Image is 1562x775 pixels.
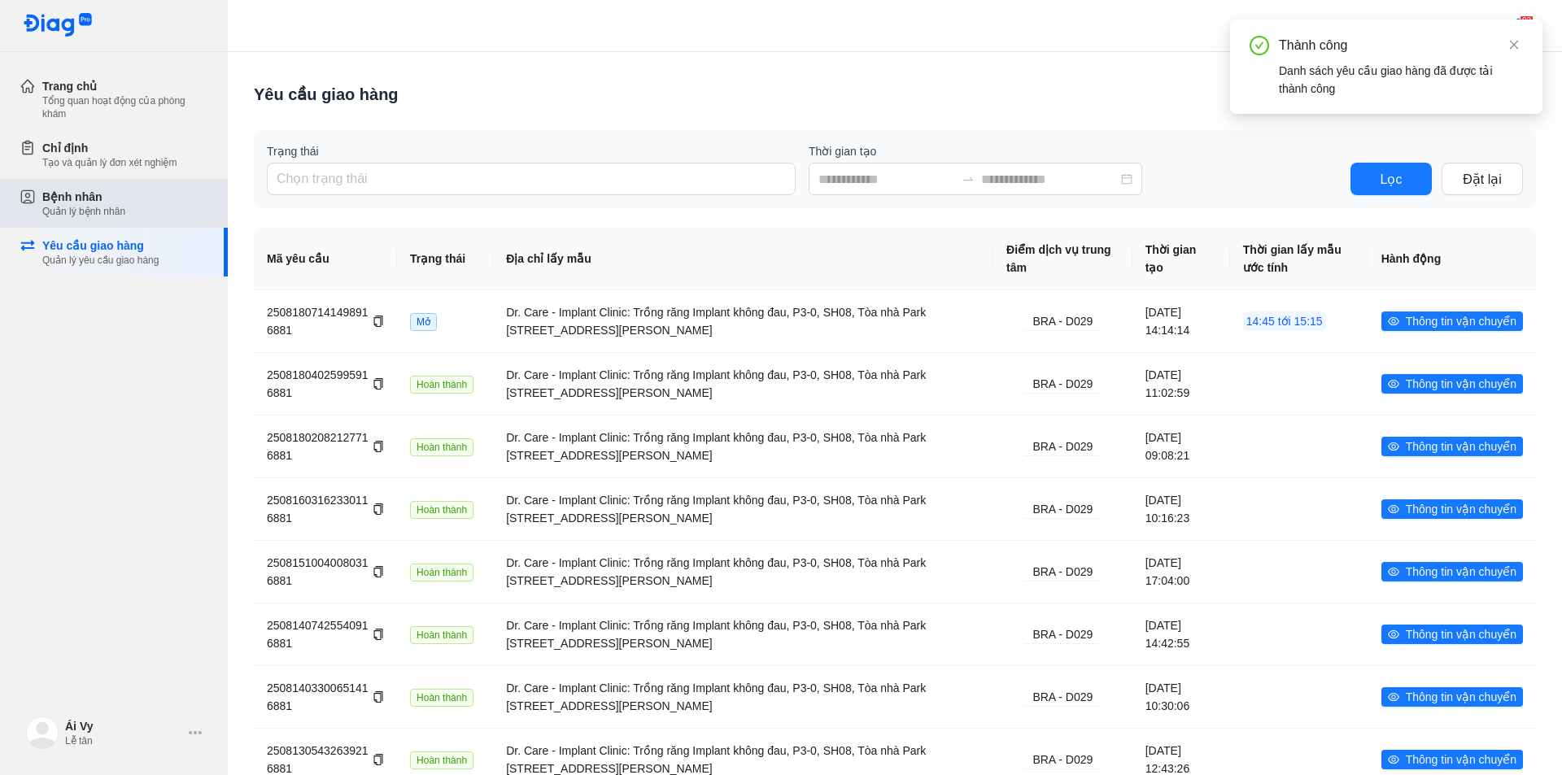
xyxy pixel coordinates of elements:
label: Trạng thái [267,143,796,159]
div: Dr. Care - Implant Clinic: Trồng răng Implant không đau, P3-0, SH08, Tòa nhà Park [STREET_ADDRESS... [506,554,980,590]
div: 25081807141498916881 [267,303,384,339]
span: copy [373,629,384,640]
span: Hoàn thành [410,564,473,581]
div: Yêu cầu giao hàng [254,83,399,106]
div: Dr. Care - Implant Clinic: Trồng răng Implant không đau, P3-0, SH08, Tòa nhà Park [STREET_ADDRESS... [506,616,980,652]
span: eye [1388,629,1399,640]
div: Dr. Care - Implant Clinic: Trồng răng Implant không đau, P3-0, SH08, Tòa nhà Park [STREET_ADDRESS... [506,429,980,464]
button: eyeThông tin vận chuyển [1381,562,1523,581]
span: copy [373,378,384,390]
td: [DATE] 11:02:59 [1132,352,1230,415]
span: Hoàn thành [410,376,473,394]
th: Thời gian tạo [1132,228,1230,290]
div: BRA - D029 [1024,751,1102,769]
span: Đặt lại [1463,169,1502,189]
span: check-circle [1250,36,1269,55]
div: 25081802082127716881 [267,429,384,464]
div: BRA - D029 [1024,500,1102,519]
span: Hoàn thành [410,626,473,644]
td: [DATE] 14:42:55 [1132,603,1230,665]
span: Lọc [1381,169,1403,189]
td: [DATE] 17:04:00 [1132,540,1230,603]
th: Trạng thái [397,228,493,290]
div: Quản lý bệnh nhân [42,205,125,218]
span: copy [373,691,384,703]
button: eyeThông tin vận chuyển [1381,374,1523,394]
div: Yêu cầu giao hàng [42,237,159,254]
button: eyeThông tin vận chuyển [1381,437,1523,456]
img: logo [26,716,59,749]
span: copy [373,566,384,577]
span: copy [373,316,384,327]
span: 92 [1520,15,1534,27]
button: eyeThông tin vận chuyển [1381,625,1523,644]
td: [DATE] 10:16:23 [1132,477,1230,540]
th: Địa chỉ lấy mẫu [493,228,993,290]
td: [DATE] 10:30:06 [1132,665,1230,728]
div: 25081603162330116881 [267,491,384,527]
div: Tạo và quản lý đơn xét nghiệm [42,156,177,169]
span: swap-right [962,172,975,185]
span: Hoàn thành [410,751,473,769]
div: BRA - D029 [1024,375,1102,394]
span: Thông tin vận chuyển [1406,312,1516,330]
div: 25081407425540916881 [267,616,384,652]
span: copy [373,503,384,515]
button: Lọc [1350,163,1432,195]
th: Mã yêu cầu [254,228,397,290]
span: copy [373,441,384,452]
th: Hành động [1368,228,1536,290]
span: Thông tin vận chuyển [1406,625,1516,643]
button: eyeThông tin vận chuyển [1381,750,1523,769]
div: Quản lý yêu cầu giao hàng [42,254,159,267]
span: Thông tin vận chuyển [1406,375,1516,393]
div: 25081804025995916881 [267,366,384,402]
div: Chỉ định [42,140,177,156]
div: BRA - D029 [1024,312,1102,331]
div: Dr. Care - Implant Clinic: Trồng răng Implant không đau, P3-0, SH08, Tòa nhà Park [STREET_ADDRESS... [506,491,980,527]
span: 14:45 tới 15:15 [1243,311,1326,331]
span: eye [1388,441,1399,452]
span: Hoàn thành [410,501,473,519]
button: eyeThông tin vận chuyển [1381,687,1523,707]
div: BRA - D029 [1024,688,1102,707]
button: eyeThông tin vận chuyển [1381,311,1523,331]
img: logo [23,13,93,38]
div: Dr. Care - Implant Clinic: Trồng răng Implant không đau, P3-0, SH08, Tòa nhà Park [STREET_ADDRESS... [506,303,980,339]
span: Thông tin vận chuyển [1406,438,1516,455]
div: Danh sách yêu cầu giao hàng đã được tải thành công [1279,62,1523,98]
span: Thông tin vận chuyển [1406,563,1516,581]
span: eye [1388,566,1399,577]
span: copy [373,754,384,765]
div: Ái Vy [65,718,182,734]
div: Trang chủ [42,78,208,94]
button: eyeThông tin vận chuyển [1381,499,1523,519]
div: Lễ tân [65,734,182,747]
div: BRA - D029 [1024,438,1102,456]
span: to [962,172,975,185]
span: Thông tin vận chuyển [1406,751,1516,768]
span: eye [1388,378,1399,390]
th: Thời gian lấy mẫu ước tính [1230,228,1368,290]
span: close [1508,39,1520,50]
div: BRA - D029 [1024,563,1102,581]
span: eye [1388,316,1399,327]
div: Tổng quan hoạt động của phòng khám [42,94,208,120]
td: [DATE] 09:08:21 [1132,415,1230,477]
div: Dr. Care - Implant Clinic: Trồng răng Implant không đau, P3-0, SH08, Tòa nhà Park [STREET_ADDRESS... [506,679,980,715]
span: Thông tin vận chuyển [1406,500,1516,518]
span: Mở [410,313,437,331]
div: Bệnh nhân [42,189,125,205]
div: BRA - D029 [1024,625,1102,644]
div: Thành công [1279,36,1523,55]
button: Đặt lại [1442,163,1523,195]
div: 25081510040080316881 [267,554,384,590]
span: Hoàn thành [410,689,473,707]
span: eye [1388,691,1399,703]
td: [DATE] 14:14:14 [1132,290,1230,352]
span: eye [1388,503,1399,515]
span: Hoàn thành [410,438,473,456]
span: Thông tin vận chuyển [1406,688,1516,706]
span: eye [1388,754,1399,765]
label: Thời gian tạo [809,143,1337,159]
